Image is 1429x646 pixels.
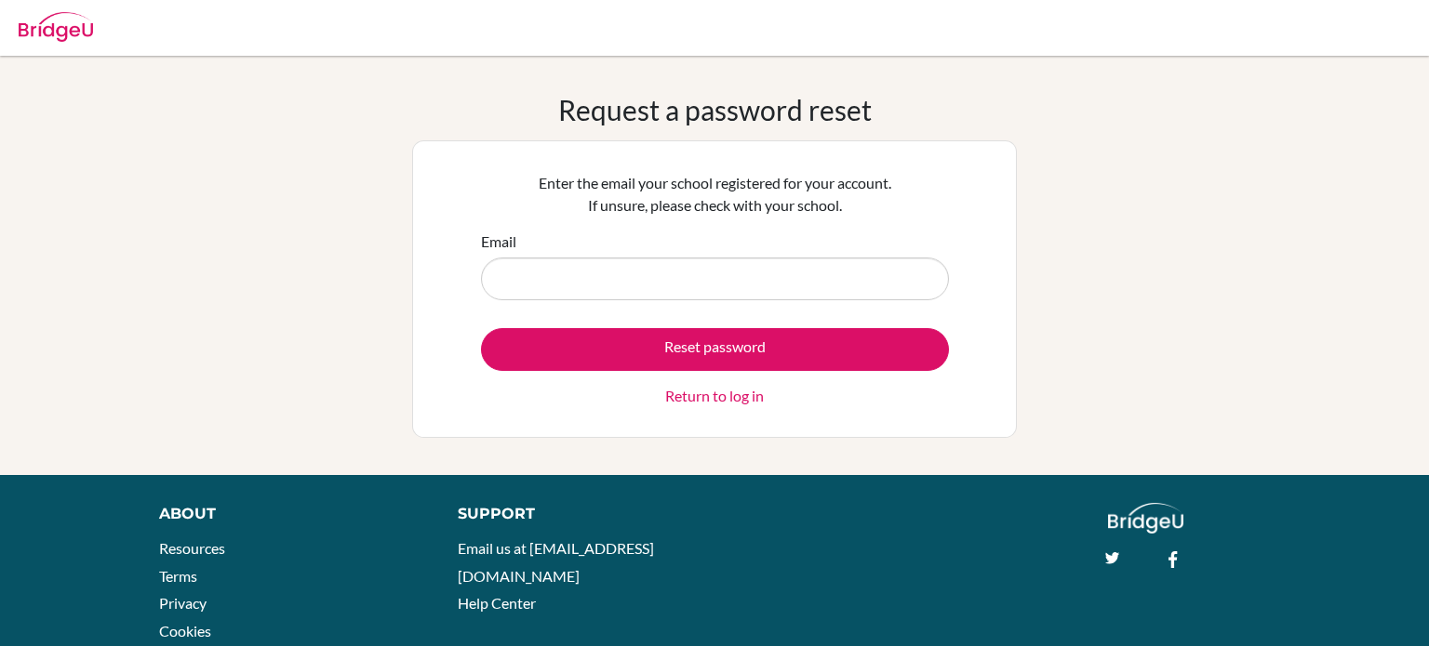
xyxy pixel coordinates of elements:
[159,503,416,525] div: About
[159,622,211,639] a: Cookies
[159,567,197,585] a: Terms
[458,503,695,525] div: Support
[1108,503,1183,534] img: logo_white@2x-f4f0deed5e89b7ecb1c2cc34c3e3d731f90f0f143d5ea2071677605dd97b5244.png
[19,12,93,42] img: Bridge-U
[558,93,872,126] h1: Request a password reset
[481,172,949,217] p: Enter the email your school registered for your account. If unsure, please check with your school.
[159,539,225,557] a: Resources
[481,328,949,371] button: Reset password
[458,594,536,612] a: Help Center
[665,385,764,407] a: Return to log in
[458,539,654,585] a: Email us at [EMAIL_ADDRESS][DOMAIN_NAME]
[481,231,516,253] label: Email
[159,594,207,612] a: Privacy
